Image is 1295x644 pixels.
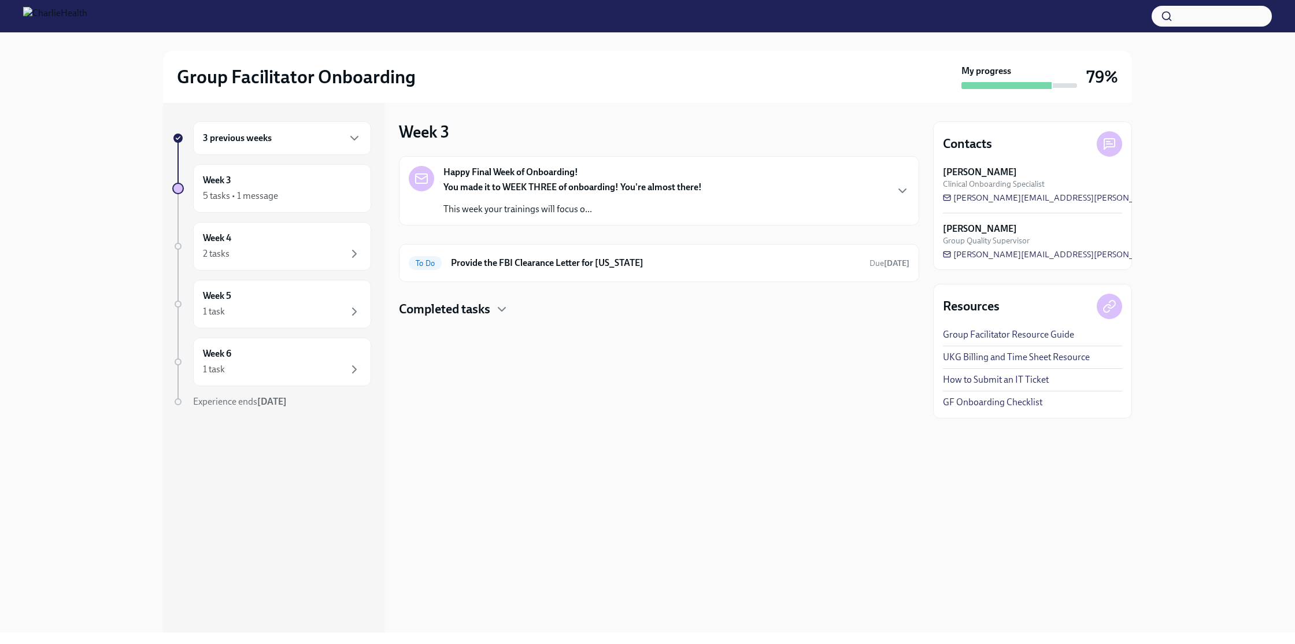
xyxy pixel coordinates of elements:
[943,192,1231,203] a: [PERSON_NAME][EMAIL_ADDRESS][PERSON_NAME][DOMAIN_NAME]
[943,179,1045,190] span: Clinical Onboarding Specialist
[443,182,702,193] strong: You made it to WEEK THREE of onboarding! You're almost there!
[961,65,1011,77] strong: My progress
[1086,66,1118,87] h3: 79%
[23,7,87,25] img: CharlieHealth
[943,298,1000,315] h4: Resources
[399,121,449,142] h3: Week 3
[203,305,225,318] div: 1 task
[943,235,1030,246] span: Group Quality Supervisor
[203,290,231,302] h6: Week 5
[943,373,1049,386] a: How to Submit an IT Ticket
[203,363,225,376] div: 1 task
[943,351,1090,364] a: UKG Billing and Time Sheet Resource
[172,164,371,213] a: Week 35 tasks • 1 message
[443,166,578,179] strong: Happy Final Week of Onboarding!
[409,259,442,268] span: To Do
[193,396,287,407] span: Experience ends
[172,280,371,328] a: Week 51 task
[943,135,992,153] h4: Contacts
[443,203,702,216] p: This week your trainings will focus o...
[399,301,490,318] h4: Completed tasks
[203,247,230,260] div: 2 tasks
[203,174,231,187] h6: Week 3
[177,65,416,88] h2: Group Facilitator Onboarding
[257,396,287,407] strong: [DATE]
[869,258,909,268] span: Due
[203,190,278,202] div: 5 tasks • 1 message
[203,347,231,360] h6: Week 6
[451,257,860,269] h6: Provide the FBI Clearance Letter for [US_STATE]
[172,222,371,271] a: Week 42 tasks
[203,232,231,245] h6: Week 4
[193,121,371,155] div: 3 previous weeks
[943,396,1042,409] a: GF Onboarding Checklist
[943,328,1074,341] a: Group Facilitator Resource Guide
[409,254,909,272] a: To DoProvide the FBI Clearance Letter for [US_STATE]Due[DATE]
[172,338,371,386] a: Week 61 task
[884,258,909,268] strong: [DATE]
[943,223,1017,235] strong: [PERSON_NAME]
[869,258,909,269] span: August 26th, 2025 07:00
[203,132,272,145] h6: 3 previous weeks
[943,166,1017,179] strong: [PERSON_NAME]
[943,249,1231,260] a: [PERSON_NAME][EMAIL_ADDRESS][PERSON_NAME][DOMAIN_NAME]
[399,301,919,318] div: Completed tasks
